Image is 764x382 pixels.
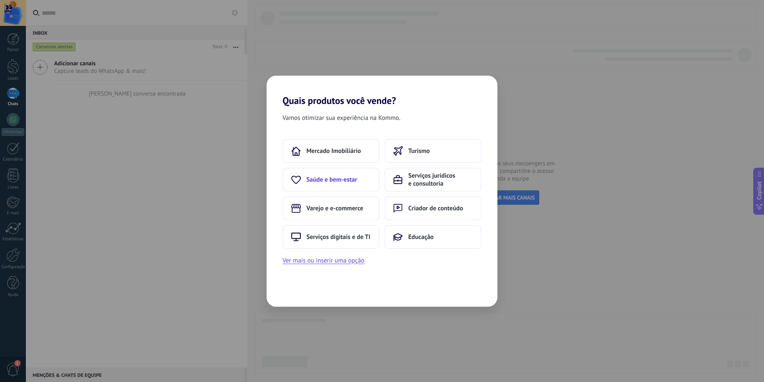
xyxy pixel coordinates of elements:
[408,204,463,212] span: Criador de conteúdo
[384,225,481,249] button: Educação
[408,147,430,155] span: Turismo
[306,233,370,241] span: Serviços digitais e de TI
[283,225,380,249] button: Serviços digitais e de TI
[283,168,380,192] button: Saúde e bem-estar
[283,139,380,163] button: Mercado Imobiliário
[283,255,364,266] button: Ver mais ou inserir uma opção
[384,168,481,192] button: Serviços jurídicos e consultoria
[408,172,473,188] span: Serviços jurídicos e consultoria
[408,233,434,241] span: Educação
[384,196,481,220] button: Criador de conteúdo
[306,204,363,212] span: Varejo e e-commerce
[283,113,400,123] span: Vamos otimizar sua experiência na Kommo.
[283,196,380,220] button: Varejo e e-commerce
[384,139,481,163] button: Turismo
[306,147,361,155] span: Mercado Imobiliário
[267,76,497,106] h2: Quais produtos você vende?
[306,176,357,184] span: Saúde e bem-estar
